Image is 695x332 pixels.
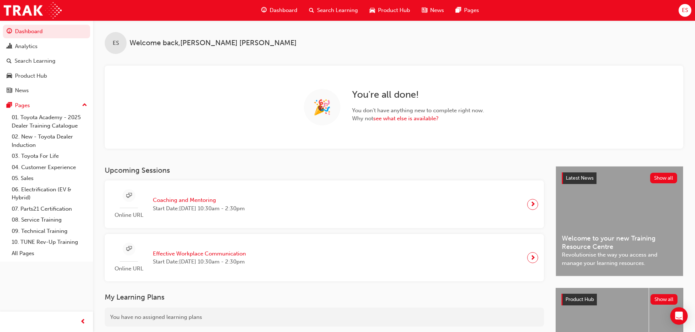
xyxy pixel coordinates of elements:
a: 08. Service Training [9,214,90,226]
span: search-icon [309,6,314,15]
span: ES [682,6,688,15]
button: Show all [650,173,677,183]
a: search-iconSearch Learning [303,3,364,18]
a: Online URLEffective Workplace CommunicationStart Date:[DATE] 10:30am - 2:30pm [111,240,538,276]
h2: You ' re all done! [352,89,484,101]
span: up-icon [82,101,87,110]
span: Pages [464,6,479,15]
h3: Upcoming Sessions [105,166,544,175]
span: Revolutionise the way you access and manage your learning resources. [562,251,677,267]
span: Latest News [566,175,594,181]
a: pages-iconPages [450,3,485,18]
span: 🎉 [313,103,331,112]
span: Dashboard [270,6,297,15]
a: car-iconProduct Hub [364,3,416,18]
a: Search Learning [3,54,90,68]
div: You have no assigned learning plans [105,308,544,327]
span: sessionType_ONLINE_URL-icon [126,245,132,254]
span: Start Date: [DATE] 10:30am - 2:30pm [153,204,245,213]
button: Show all [650,294,678,305]
span: You don ' t have anything new to complete right now. [352,106,484,115]
span: Online URL [111,265,147,273]
span: Effective Workplace Communication [153,250,246,258]
div: News [15,86,29,95]
a: guage-iconDashboard [255,3,303,18]
span: Start Date: [DATE] 10:30am - 2:30pm [153,258,246,266]
a: News [3,84,90,97]
span: Product Hub [378,6,410,15]
span: Welcome back , [PERSON_NAME] [PERSON_NAME] [130,39,297,47]
button: Pages [3,99,90,112]
span: prev-icon [80,317,86,327]
a: Latest NewsShow allWelcome to your new Training Resource CentreRevolutionise the way you access a... [556,166,683,276]
span: car-icon [370,6,375,15]
a: Online URLCoaching and MentoringStart Date:[DATE] 10:30am - 2:30pm [111,186,538,222]
span: guage-icon [7,28,12,35]
h3: My Learning Plans [105,293,544,301]
a: Dashboard [3,25,90,38]
a: 06. Electrification (EV & Hybrid) [9,184,90,203]
button: DashboardAnalyticsSearch LearningProduct HubNews [3,23,90,99]
a: Product Hub [3,69,90,83]
span: chart-icon [7,43,12,50]
span: news-icon [7,87,12,94]
span: ES [113,39,119,47]
button: ES [679,4,691,17]
span: pages-icon [7,102,12,109]
img: Trak [4,2,62,19]
a: 01. Toyota Academy - 2025 Dealer Training Catalogue [9,112,90,131]
span: guage-icon [261,6,267,15]
span: sessionType_ONLINE_URL-icon [126,191,132,200]
span: News [430,6,444,15]
a: 03. Toyota For Life [9,151,90,162]
a: 02. New - Toyota Dealer Induction [9,131,90,151]
a: 09. Technical Training [9,226,90,237]
span: next-icon [530,253,536,263]
a: 10. TUNE Rev-Up Training [9,237,90,248]
span: news-icon [422,6,427,15]
a: 07. Parts21 Certification [9,203,90,215]
span: Welcome to your new Training Resource Centre [562,234,677,251]
a: Analytics [3,40,90,53]
a: All Pages [9,248,90,259]
div: Search Learning [15,57,55,65]
div: Product Hub [15,72,47,80]
a: Product HubShow all [561,294,677,305]
a: see what else is available? [373,115,439,122]
div: Open Intercom Messenger [670,307,688,325]
span: car-icon [7,73,12,79]
div: Pages [15,101,30,110]
span: Search Learning [317,6,358,15]
span: next-icon [530,199,536,210]
a: 04. Customer Experience [9,162,90,173]
div: Analytics [15,42,38,51]
span: Product Hub [565,296,594,302]
span: pages-icon [456,6,461,15]
span: Online URL [111,211,147,219]
a: 05. Sales [9,173,90,184]
a: Latest NewsShow all [562,172,677,184]
a: news-iconNews [416,3,450,18]
span: search-icon [7,58,12,65]
span: Coaching and Mentoring [153,196,245,204]
span: Why not [352,114,484,123]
